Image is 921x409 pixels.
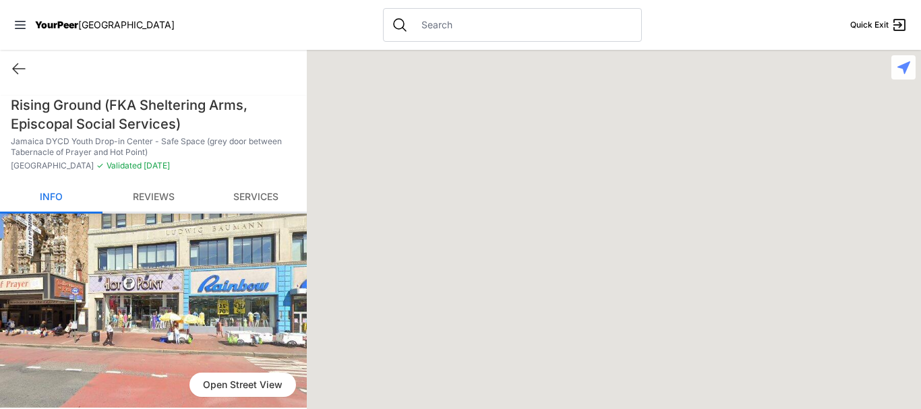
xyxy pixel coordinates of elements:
[102,182,205,214] a: Reviews
[189,373,296,397] span: Open Street View
[11,136,296,158] p: Jamaica DYCD Youth Drop-in Center - Safe Space (grey door between Tabernacle of Prayer and Hot Po...
[78,19,175,30] span: [GEOGRAPHIC_DATA]
[413,18,633,32] input: Search
[850,17,908,33] a: Quick Exit
[142,160,170,170] span: [DATE]
[205,182,307,214] a: Services
[96,160,104,171] span: ✓
[35,21,175,29] a: YourPeer[GEOGRAPHIC_DATA]
[11,96,296,133] h1: Rising Ground (FKA Sheltering Arms, Episcopal Social Services)
[107,160,142,170] span: Validated
[850,20,889,30] span: Quick Exit
[35,19,78,30] span: YourPeer
[11,160,94,171] span: [GEOGRAPHIC_DATA]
